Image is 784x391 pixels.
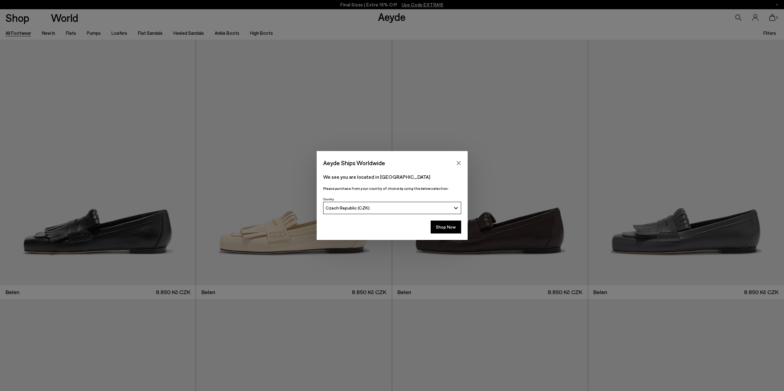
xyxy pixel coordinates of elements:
button: Shop Now [431,221,461,233]
p: Please purchase from your country of choice by using the below selection: [323,186,461,191]
span: Czech Republic (CZK) [326,205,370,210]
span: Aeyde Ships Worldwide [323,158,385,168]
span: Country [323,197,334,201]
p: We see you are located in [GEOGRAPHIC_DATA] [323,173,461,181]
button: Close [454,158,463,168]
